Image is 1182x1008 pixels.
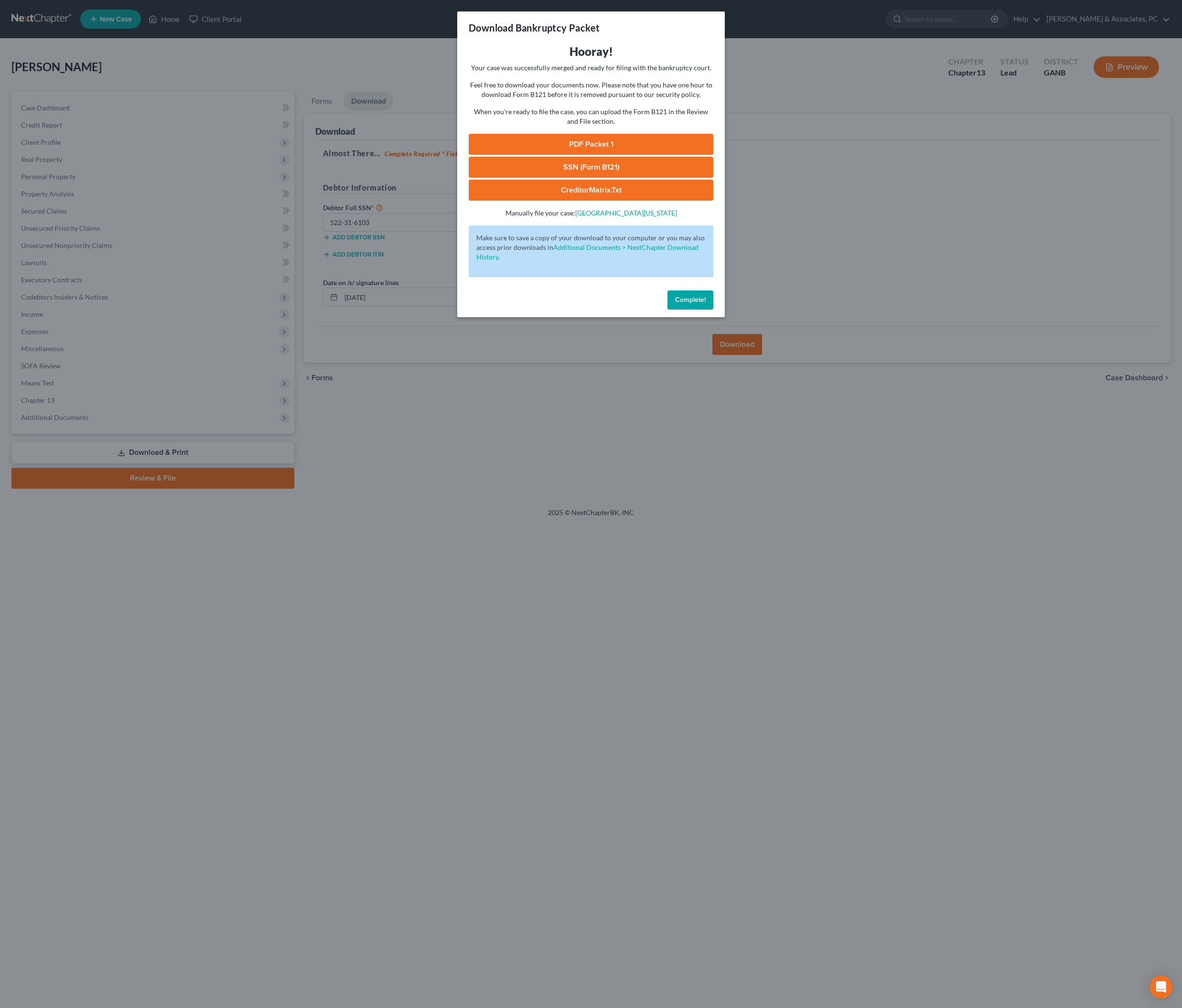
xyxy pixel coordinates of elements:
p: Manually file your case: [469,208,713,218]
div: Open Intercom Messenger [1150,976,1172,998]
p: Your case was successfully merged and ready for filing with the bankruptcy court. [469,63,713,73]
button: Complete! [667,290,713,310]
span: Complete! [675,296,706,304]
h3: Hooray! [469,44,713,59]
a: PDF Packet 1 [469,134,713,155]
p: Make sure to save a copy of your download to your computer or you may also access prior downloads in [476,233,706,262]
a: CreditorMatrix.txt [469,180,713,201]
a: SSN (Form B121) [469,157,713,178]
p: When you're ready to file the case, you can upload the Form B121 in the Review and File section. [469,107,713,126]
a: Additional Documents > NextChapter Download History. [476,243,698,261]
h3: Download Bankruptcy Packet [469,21,600,34]
p: Feel free to download your documents now. Please note that you have one hour to download Form B12... [469,80,713,99]
a: [GEOGRAPHIC_DATA][US_STATE] [575,209,677,217]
